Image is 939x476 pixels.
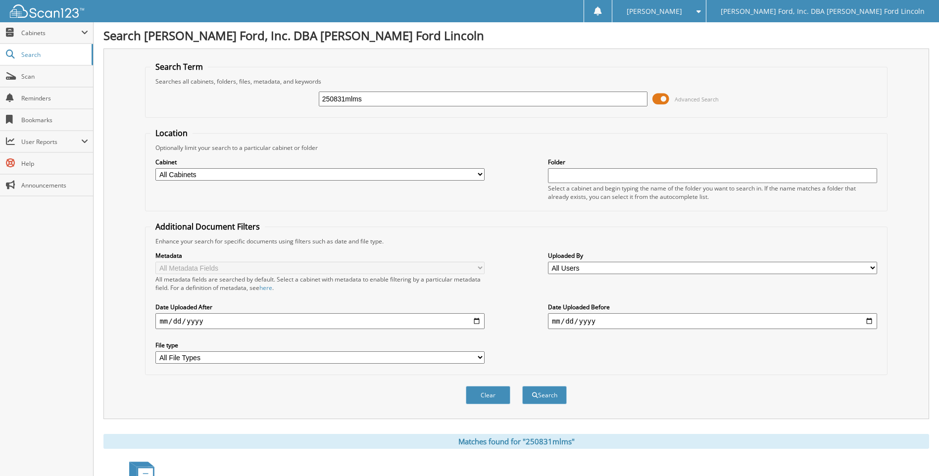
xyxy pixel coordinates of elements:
label: Folder [548,158,877,166]
div: Matches found for "250831mlms" [103,434,929,449]
legend: Search Term [150,61,208,72]
input: start [155,313,485,329]
div: Select a cabinet and begin typing the name of the folder you want to search in. If the name match... [548,184,877,201]
span: Bookmarks [21,116,88,124]
span: Reminders [21,94,88,102]
label: Cabinet [155,158,485,166]
input: end [548,313,877,329]
span: [PERSON_NAME] Ford, Inc. DBA [PERSON_NAME] Ford Lincoln [721,8,925,14]
button: Clear [466,386,510,404]
label: Date Uploaded After [155,303,485,311]
div: Enhance your search for specific documents using filters such as date and file type. [150,237,882,245]
label: Uploaded By [548,251,877,260]
div: Searches all cabinets, folders, files, metadata, and keywords [150,77,882,86]
span: Advanced Search [675,95,719,103]
label: Metadata [155,251,485,260]
span: Help [21,159,88,168]
img: scan123-logo-white.svg [10,4,84,18]
legend: Location [150,128,193,139]
span: [PERSON_NAME] [627,8,682,14]
span: Announcements [21,181,88,190]
legend: Additional Document Filters [150,221,265,232]
div: All metadata fields are searched by default. Select a cabinet with metadata to enable filtering b... [155,275,485,292]
span: Scan [21,72,88,81]
label: Date Uploaded Before [548,303,877,311]
span: Search [21,50,87,59]
label: File type [155,341,485,349]
div: Optionally limit your search to a particular cabinet or folder [150,143,882,152]
h1: Search [PERSON_NAME] Ford, Inc. DBA [PERSON_NAME] Ford Lincoln [103,27,929,44]
span: User Reports [21,138,81,146]
button: Search [522,386,567,404]
span: Cabinets [21,29,81,37]
a: here [259,284,272,292]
